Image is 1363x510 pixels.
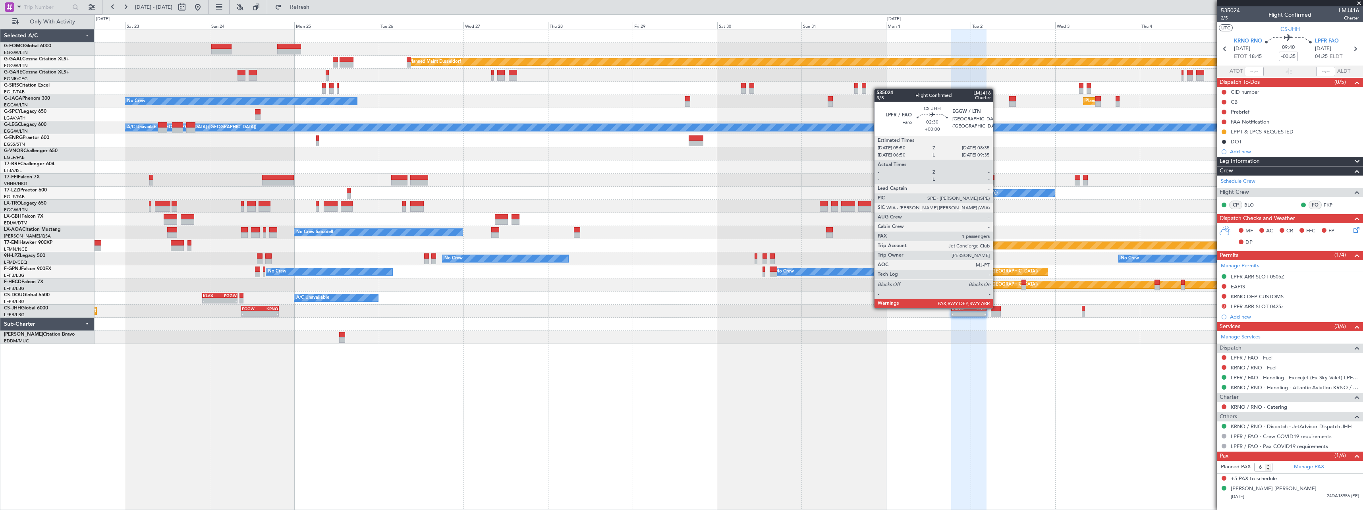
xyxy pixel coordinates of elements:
[1231,433,1332,440] a: LPFR / FAO - Crew COVID19 requirements
[1324,201,1342,209] a: FKP
[4,96,22,101] span: G-JAGA
[1231,89,1259,95] div: CID number
[1085,95,1210,107] div: Planned Maint [GEOGRAPHIC_DATA] ([GEOGRAPHIC_DATA])
[4,70,22,75] span: G-GARE
[1315,45,1331,53] span: [DATE]
[220,298,237,303] div: -
[4,272,25,278] a: LFPB/LBG
[1266,227,1273,235] span: AC
[4,122,46,127] a: G-LEGCLegacy 600
[1231,273,1284,280] div: LPFR ARR SLOT 0505Z
[717,22,802,29] div: Sat 30
[1220,452,1228,461] span: Pax
[4,207,28,213] a: EGGW/LTN
[4,253,20,258] span: 9H-LPZ
[4,188,47,193] a: T7-LZZIPraetor 600
[268,266,286,278] div: No Crew
[1220,393,1239,402] span: Charter
[4,312,25,318] a: LFPB/LBG
[4,50,28,56] a: EGGW/LTN
[4,109,21,114] span: G-SPCY
[548,22,633,29] div: Thu 28
[4,227,61,232] a: LX-AOACitation Mustang
[969,311,985,316] div: -
[379,22,463,29] div: Tue 26
[1220,157,1260,166] span: Leg Information
[1231,108,1249,115] div: Prebrief
[4,128,28,134] a: EGGW/LTN
[463,22,548,29] div: Wed 27
[4,44,24,48] span: G-FOMO
[888,187,998,199] div: Owner [GEOGRAPHIC_DATA] ([GEOGRAPHIC_DATA])
[1229,201,1242,209] div: CP
[1282,44,1295,52] span: 09:40
[260,306,278,311] div: KRNO
[4,188,20,193] span: T7-LZZI
[1315,53,1328,61] span: 04:25
[1220,344,1241,353] span: Dispatch
[4,141,25,147] a: EGSS/STN
[1334,322,1346,330] span: (3/6)
[210,22,294,29] div: Sun 24
[886,22,971,29] div: Mon 1
[1315,37,1339,45] span: LPFR FAO
[1231,364,1276,371] a: KRNO / RNO - Fuel
[4,175,40,180] a: T7-FFIFalcon 7X
[952,311,969,316] div: -
[4,155,25,160] a: EGLF/FAB
[1234,53,1247,61] span: ETOT
[1231,99,1238,105] div: CB
[1221,262,1259,270] a: Manage Permits
[4,306,21,311] span: CS-JHH
[296,226,333,238] div: No Crew Sabadell
[4,267,51,271] a: F-GPNJFalcon 900EX
[1230,68,1243,75] span: ATOT
[1220,188,1249,197] span: Flight Crew
[1231,374,1359,381] a: LPFR / FAO - Handling - Execujet (Ex-Sky Valet) LPFR / FAO
[1268,11,1311,19] div: Flight Confirmed
[1231,384,1359,391] a: KRNO / RNO - Handling - Atlantic Aviation KRNO / RNO
[4,267,21,271] span: F-GPNJ
[4,135,23,140] span: G-ENRG
[969,306,985,311] div: LPFR
[4,240,52,245] a: T7-EMIHawker 900XP
[1249,53,1262,61] span: 18:45
[260,311,278,316] div: -
[1334,451,1346,460] span: (1/6)
[4,83,19,88] span: G-SIRS
[135,4,172,11] span: [DATE] - [DATE]
[4,201,21,206] span: LX-TRO
[1309,201,1322,209] div: FO
[1230,313,1359,320] div: Add new
[4,259,27,265] a: LFMD/CEQ
[1231,494,1244,500] span: [DATE]
[1244,201,1262,209] a: BLO
[1222,304,1226,309] button: D
[4,194,25,200] a: EGLF/FAB
[1220,322,1240,331] span: Services
[1140,22,1224,29] div: Thu 4
[1220,412,1237,421] span: Others
[1339,6,1359,15] span: LMJ416
[1221,6,1240,15] span: 535024
[1328,227,1334,235] span: FP
[4,246,27,252] a: LFMN/NCE
[4,332,75,337] a: [PERSON_NAME]Citation Bravo
[1230,148,1359,155] div: Add new
[4,70,70,75] a: G-GARECessna Citation XLS+
[1234,45,1250,53] span: [DATE]
[887,16,901,23] div: [DATE]
[4,214,21,219] span: LX-GBH
[4,253,45,258] a: 9H-LPZLegacy 500
[1327,493,1359,500] span: 24DA18956 (PP)
[4,214,43,219] a: LX-GBHFalcon 7X
[4,280,43,284] a: F-HECDFalcon 7X
[4,233,51,239] a: [PERSON_NAME]/QSA
[4,332,43,337] span: [PERSON_NAME]
[4,175,18,180] span: T7-FFI
[4,240,19,245] span: T7-EMI
[801,22,886,29] div: Sun 31
[1330,53,1342,61] span: ELDT
[96,16,110,23] div: [DATE]
[4,57,22,62] span: G-GAAL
